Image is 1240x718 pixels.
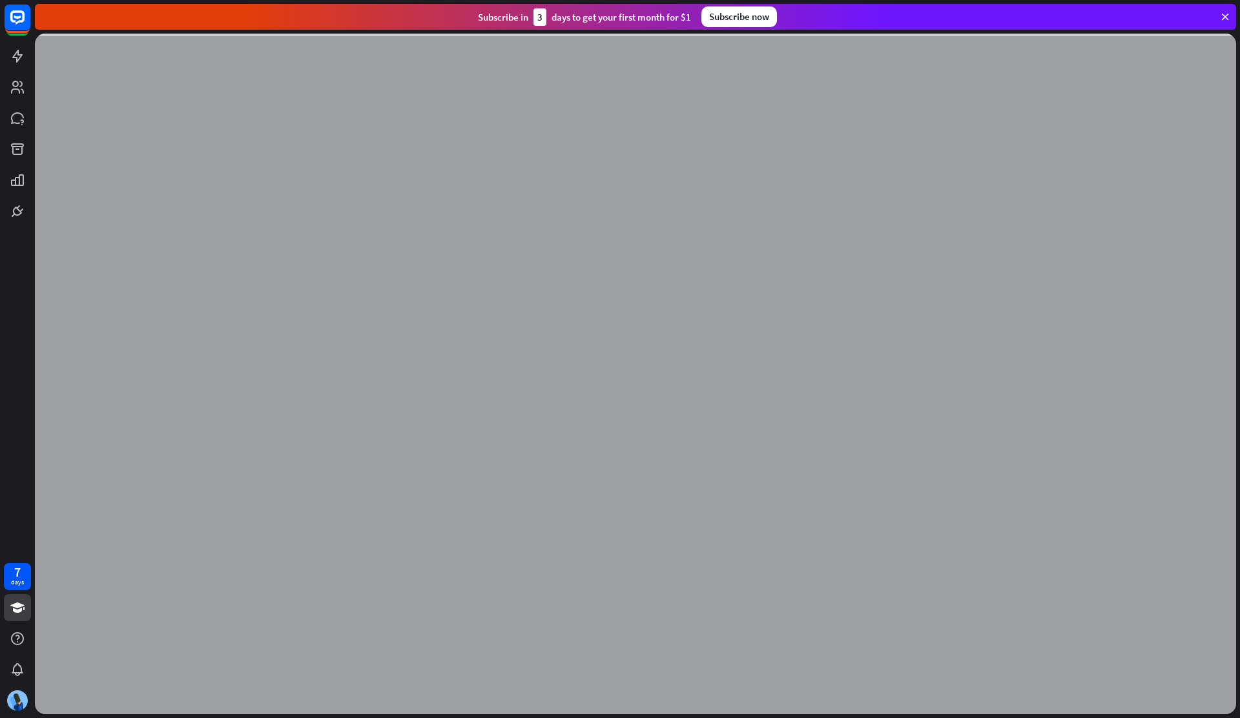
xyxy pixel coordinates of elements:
[533,8,546,26] div: 3
[11,578,24,587] div: days
[4,563,31,590] a: 7 days
[14,566,21,578] div: 7
[701,6,777,27] div: Subscribe now
[478,8,691,26] div: Subscribe in days to get your first month for $1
